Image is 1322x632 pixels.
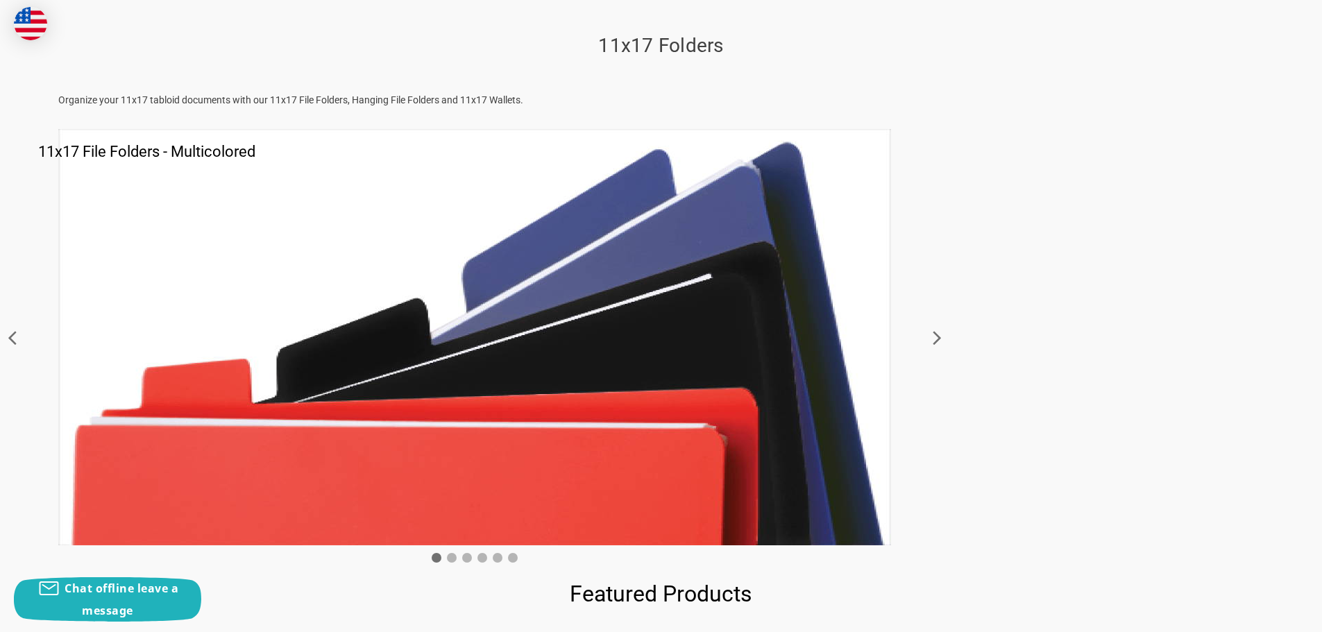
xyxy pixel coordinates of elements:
[58,93,1264,108] p: Organize your 11x17 tabloid documents with our 11x17 File Folders, Hanging File Folders and 11x17...
[14,7,47,40] img: duty and tax information for United States
[58,581,1264,607] h1: Featured Products
[14,577,201,622] button: Chat offline leave a message
[65,581,178,618] span: Chat offline leave a message
[58,31,1264,60] h1: 11x17 Folders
